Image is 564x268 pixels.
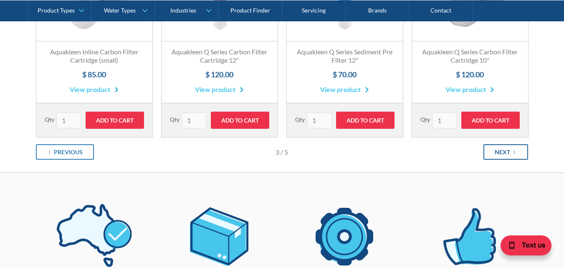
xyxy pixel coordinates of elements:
[104,7,136,14] div: Water Types
[295,69,395,80] h4: $ 70.00
[336,112,395,129] input: Add to Cart
[170,48,269,65] h3: Aquakleen Q Series Carbon Filter Cartridge 12"
[461,112,520,129] input: Add to Cart
[170,7,196,14] div: Industries
[195,84,244,94] a: View product
[445,84,494,94] a: View product
[170,115,180,124] label: Qty
[420,48,520,65] h3: Aquakleen Q Series Carbon Filter Cartridge 10"
[38,7,75,14] div: Product Types
[495,148,510,156] div: Next
[483,144,528,160] a: Next Page
[295,115,305,124] label: Qty
[211,112,269,129] input: Add to Cart
[481,226,564,268] iframe: podium webchat widget bubble
[170,69,269,80] h4: $ 120.00
[36,138,529,160] div: List
[45,69,144,80] h4: $ 85.00
[86,112,144,129] input: Add to Cart
[420,69,520,80] h4: $ 120.00
[70,84,119,94] a: View product
[420,115,430,124] label: Qty
[45,115,54,124] label: Qty
[36,144,94,160] a: Previous Page
[45,48,144,65] h3: Aquakleen Inline Carbon Filter Cartridge (small)
[202,147,362,157] div: Page 3 of 5
[320,84,369,94] a: View product
[54,148,83,156] div: Previous
[295,48,395,65] h3: Aquakleen Q Series Sediment Pre Filter 12"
